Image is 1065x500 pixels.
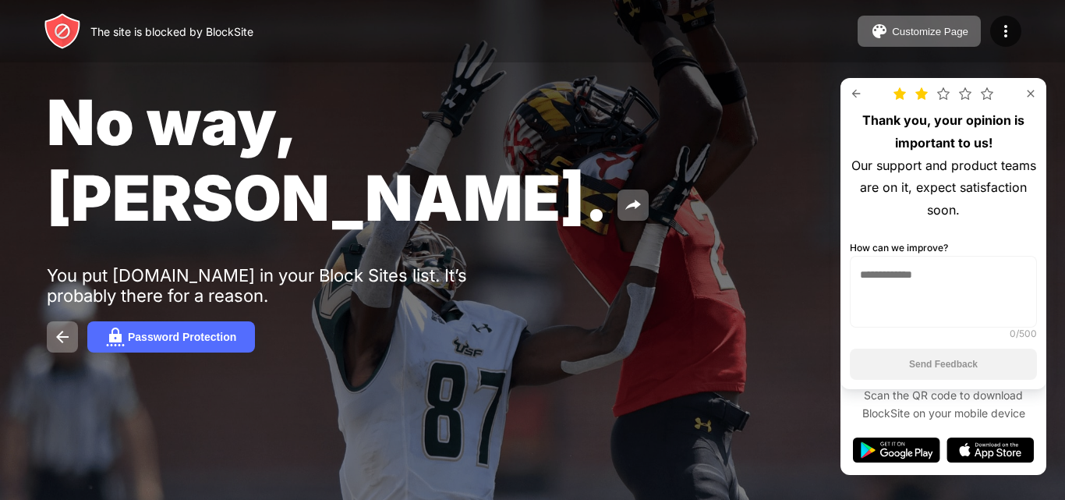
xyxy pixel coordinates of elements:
div: Thank you, your opinion is important to us! [850,109,1037,154]
img: menu-icon.svg [996,22,1015,41]
div: The site is blocked by BlockSite [90,25,253,38]
img: star.svg [981,87,993,100]
button: Customize Page [858,16,981,47]
img: back.svg [53,328,72,346]
img: star.svg [937,87,950,100]
img: app-store.svg [946,438,1034,463]
img: header-logo.svg [44,12,81,50]
img: rate-us-close.svg [1024,87,1037,100]
button: Password Protection [87,321,255,353]
img: star-full.svg [893,87,906,100]
img: star.svg [959,87,971,100]
div: You put [DOMAIN_NAME] in your Block Sites list. It’s probably there for a reason. [47,265,529,306]
img: rate-us-back.svg [850,87,862,100]
img: google-play.svg [853,438,940,463]
img: star-full.svg [915,87,928,100]
img: password.svg [106,328,125,346]
img: pallet.svg [870,22,889,41]
div: Password Protection [128,331,236,343]
span: No way, [PERSON_NAME]. [47,84,608,236]
img: share.svg [624,196,642,215]
div: 0 /500 [1010,328,1037,339]
button: Send Feedback [850,349,1037,380]
div: Customize Page [892,26,968,37]
div: How can we improve? [850,240,948,256]
div: Our support and product teams are on it, expect satisfaction soon. [850,154,1037,222]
